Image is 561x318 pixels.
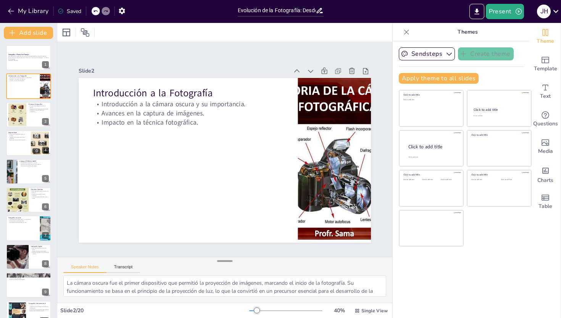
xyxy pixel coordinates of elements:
[243,14,272,204] p: Avances en la captura de imágenes.
[4,27,53,39] button: Add slide
[19,164,49,165] p: Importancia de la reproducción de imágenes.
[238,5,316,16] input: Insert title
[471,173,526,176] div: Click to add title
[330,307,348,314] div: 40 %
[8,136,29,139] p: Impacto en la popularización de la fotografía.
[458,47,514,60] button: Create theme
[31,245,49,248] p: Fotografía Digital
[469,4,484,19] button: Export to PowerPoint
[6,187,51,213] div: 6
[6,73,51,99] div: 2
[29,103,49,105] p: Primeras Fotografías
[8,77,38,78] p: Introducción a la cámara oscura y su importancia.
[19,160,49,162] p: Calotipo [PERSON_NAME]
[8,140,29,141] p: Revolución en la técnica fotográfica.
[31,196,49,199] p: Crecimiento de la fotografía como medio.
[537,37,554,45] span: Theme
[537,176,553,185] span: Charts
[471,133,526,136] div: Click to add title
[29,109,49,112] p: Influencia en futuros desarrollos fotográficos.
[106,264,140,273] button: Transcript
[42,90,49,97] div: 2
[8,217,38,219] p: Fotografía en Color
[42,175,49,182] div: 5
[8,79,38,81] p: Impacto en la técnica fotográfica.
[537,5,551,18] div: J H
[530,161,561,188] div: Add charts and graphs
[42,289,49,295] div: 9
[8,274,49,276] p: Fotografía Moderna
[42,260,49,267] div: 8
[6,102,51,127] div: 3
[42,147,49,154] div: 4
[6,244,51,269] div: 8
[81,28,90,37] span: Position
[530,105,561,133] div: Get real-time input from your audience
[403,93,458,96] div: Click to add title
[486,4,524,19] button: Present
[408,156,456,158] div: Click to add body
[530,50,561,78] div: Add ready made slides
[361,308,388,314] span: Single View
[6,45,51,70] div: 1
[60,26,73,39] div: Layout
[19,162,49,164] p: Introducción al calotipo y su proceso.
[501,179,525,181] div: Click to add text
[8,276,49,277] p: Auge del fotoperiodismo y su impacto.
[413,23,522,41] p: Themes
[6,159,51,184] div: 5
[530,78,561,105] div: Add text boxes
[8,75,38,77] p: Introducción a la Fotografía
[8,277,49,279] p: Uso de cámaras portátiles.
[31,251,49,254] p: Sentando las bases para la fotografía moderna.
[29,310,49,312] p: Nuevas oportunidades creativas.
[399,73,479,84] button: Apply theme to all slides
[8,56,49,60] p: Esta presentación explora la evolución de la fotografía desde sus inicios en la cámara oscura has...
[422,179,439,181] div: Click to add text
[6,130,51,156] div: 4
[6,5,52,17] button: My Library
[29,105,49,108] p: Primera fotografía permanente y su técnica.
[6,216,51,241] div: 7
[63,276,386,297] textarea: La cámara oscura fue el primer dispositivo que permitió la proyección de imágenes, marcando el in...
[530,133,561,161] div: Add images, graphics, shapes or video
[540,92,551,101] span: Text
[6,273,51,298] div: 9
[441,179,458,181] div: Click to add text
[260,12,294,203] p: Introducción a la Fotografía
[31,188,49,191] p: Colodión Húmedo
[8,60,49,62] p: Generated with [URL]
[29,308,49,310] p: Evolución de la fotografía contemporánea.
[29,306,49,308] p: Integración de la inteligencia artificial en la fotografía.
[471,179,495,181] div: Click to add text
[42,232,49,239] div: 7
[399,47,455,60] button: Sendsteps
[31,250,49,252] p: Impacto de la tecnología digital.
[530,188,561,216] div: Add a table
[474,107,524,112] div: Click to add title
[8,78,38,80] p: Avances en la captura de imágenes.
[234,15,263,206] p: Impacto en la técnica fotográfica.
[403,179,421,181] div: Click to add text
[8,221,38,222] p: Transformación de la fotografía.
[408,143,457,150] div: Click to add title
[31,193,49,196] p: Impacto en la calidad de las imágenes.
[58,8,81,15] div: Saved
[29,108,49,110] p: Importancia de la exposición prolongada.
[251,13,280,204] p: Introducción a la cámara oscura y su importancia.
[473,115,524,117] div: Click to add text
[19,165,49,167] p: Contribución a la fotografía artística.
[538,147,553,156] span: Media
[403,173,458,176] div: Click to add title
[42,61,49,68] div: 1
[8,131,29,134] p: Daguerrotipo
[8,219,38,221] p: Lanzamiento del Kodachrome y su importancia.
[8,222,38,223] p: Accesibilidad de la fotografía en color.
[60,307,249,314] div: Slide 2 / 20
[8,279,49,280] p: Estilo documental en la fotografía.
[31,191,49,193] p: Desarrollo del colodión húmedo y su eficacia.
[534,65,557,73] span: Template
[8,134,29,136] p: Presentación del daguerrotipo y su proceso.
[42,118,49,125] div: 3
[533,120,558,128] span: Questions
